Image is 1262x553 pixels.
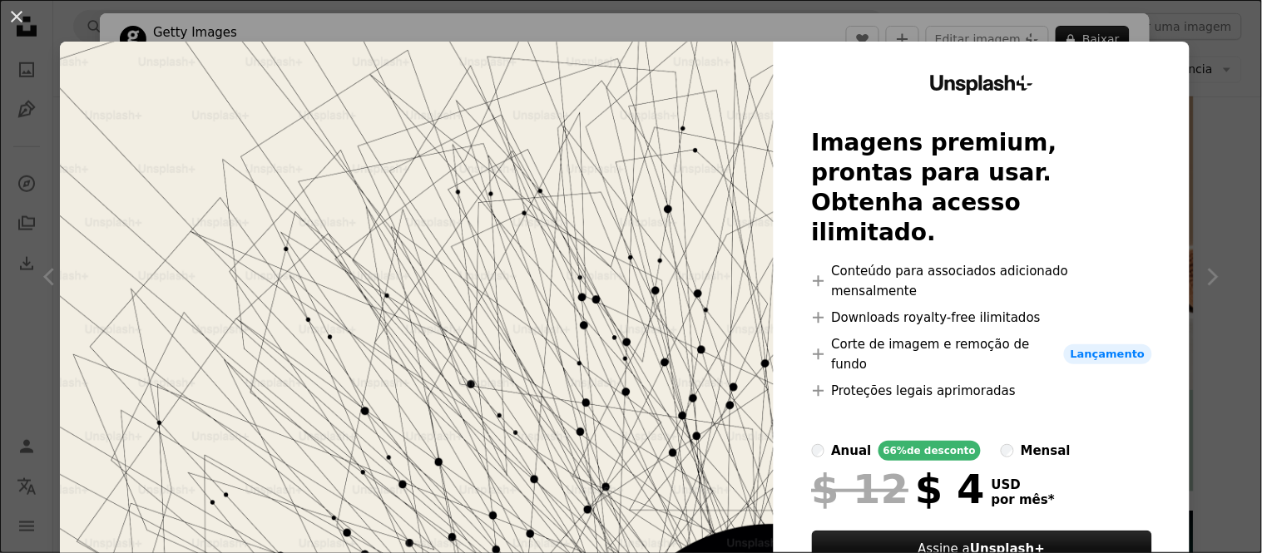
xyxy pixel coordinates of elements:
span: Lançamento [1064,344,1152,364]
div: anual [831,441,871,461]
li: Corte de imagem e remoção de fundo [812,334,1152,374]
li: Conteúdo para associados adicionado mensalmente [812,261,1152,301]
input: mensal [1001,444,1014,457]
li: Downloads royalty-free ilimitados [812,308,1152,328]
input: anual66%de desconto [812,444,825,457]
h2: Imagens premium, prontas para usar. Obtenha acesso ilimitado. [812,128,1152,248]
div: $ 4 [812,467,985,511]
div: mensal [1021,441,1071,461]
span: $ 12 [812,467,909,511]
div: 66% de desconto [878,441,981,461]
span: por mês * [992,492,1055,507]
li: Proteções legais aprimoradas [812,381,1152,401]
span: USD [992,477,1055,492]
